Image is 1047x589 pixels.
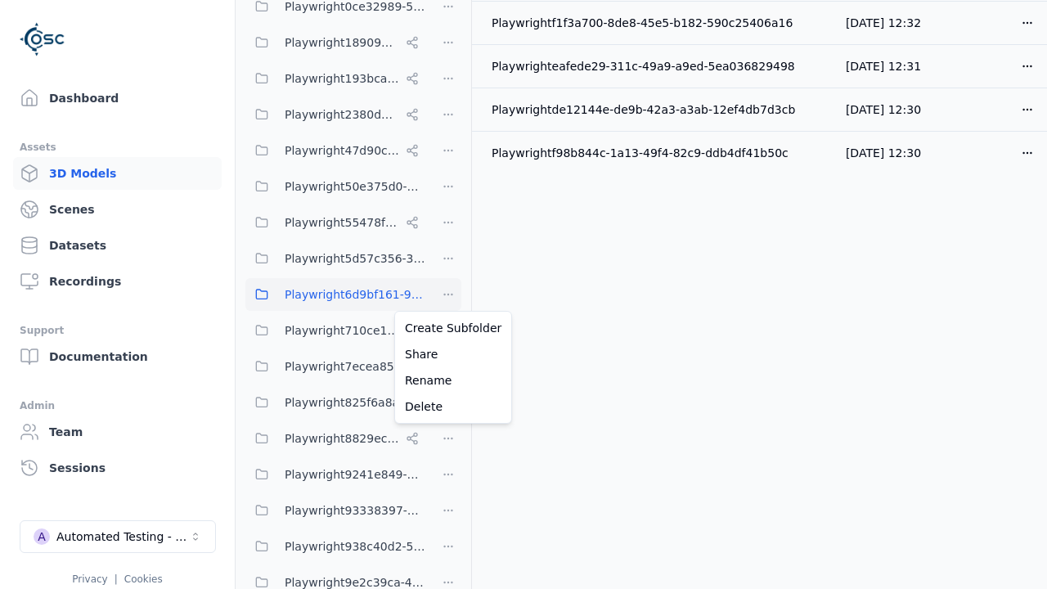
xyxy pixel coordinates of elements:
[398,393,508,420] a: Delete
[398,315,508,341] a: Create Subfolder
[398,367,508,393] a: Rename
[398,341,508,367] a: Share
